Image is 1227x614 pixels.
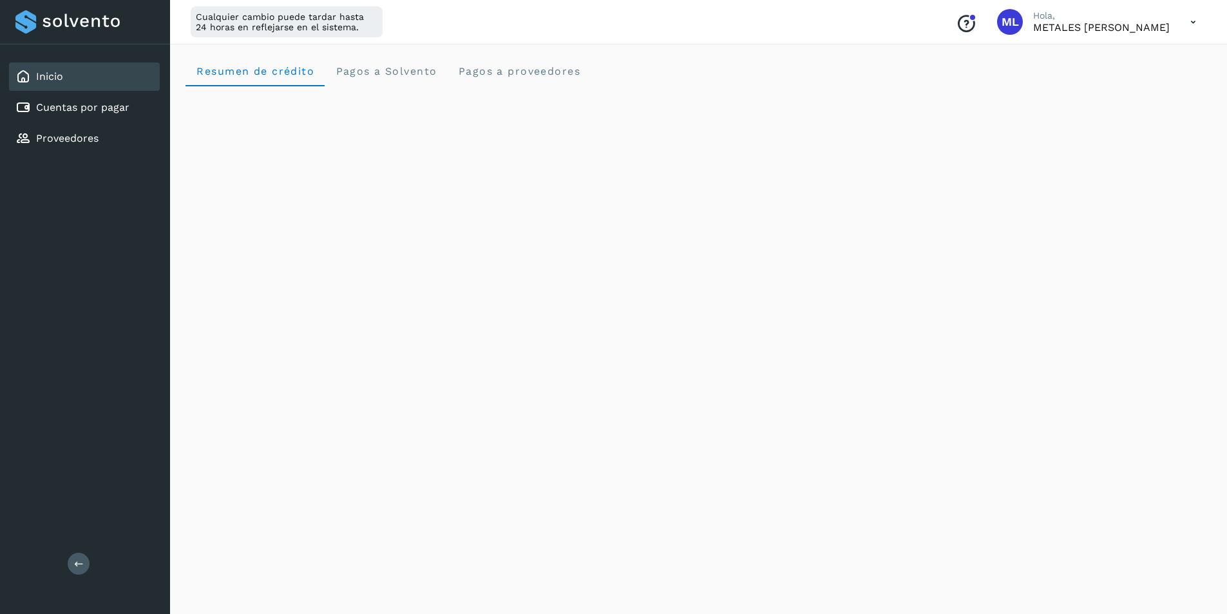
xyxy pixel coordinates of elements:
[36,132,99,144] a: Proveedores
[9,62,160,91] div: Inicio
[335,65,437,77] span: Pagos a Solvento
[36,101,129,113] a: Cuentas por pagar
[457,65,580,77] span: Pagos a proveedores
[1033,21,1170,34] p: METALES LOZANO
[36,70,63,82] a: Inicio
[9,124,160,153] div: Proveedores
[196,65,314,77] span: Resumen de crédito
[191,6,383,37] div: Cualquier cambio puede tardar hasta 24 horas en reflejarse en el sistema.
[9,93,160,122] div: Cuentas por pagar
[1033,10,1170,21] p: Hola,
